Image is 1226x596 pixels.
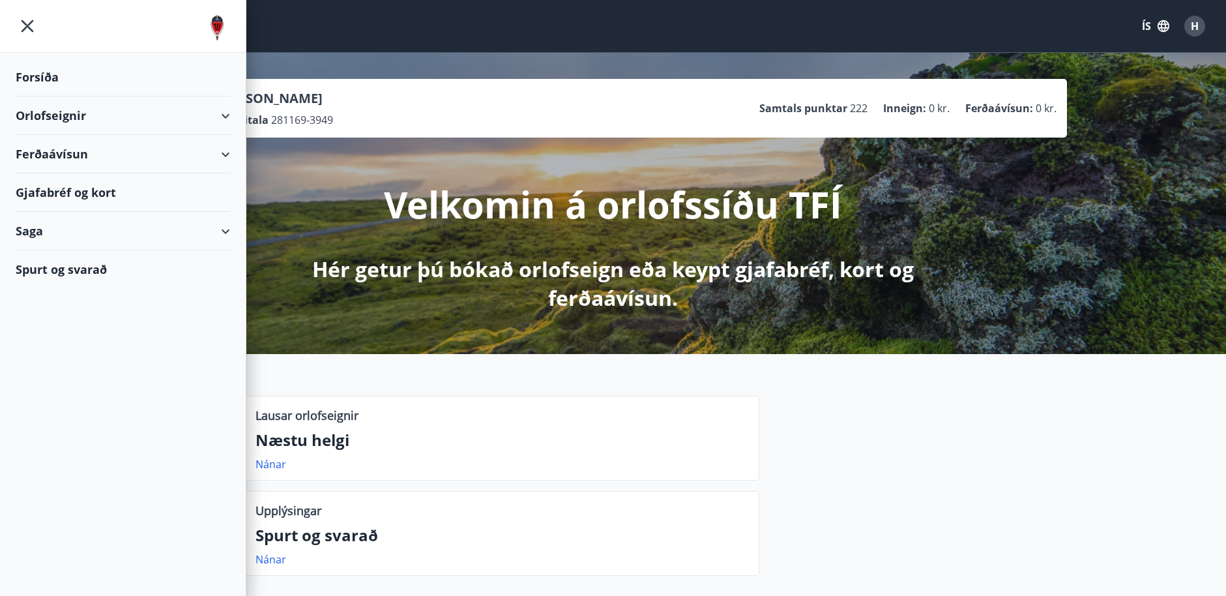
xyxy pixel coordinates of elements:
div: Spurt og svarað [16,250,230,288]
div: Gjafabréf og kort [16,173,230,212]
p: Upplýsingar [255,502,321,519]
a: Nánar [255,457,286,471]
button: menu [16,14,39,38]
span: 0 kr. [929,101,950,115]
span: 0 kr. [1036,101,1057,115]
span: 222 [850,101,868,115]
span: H [1191,19,1199,33]
span: 281169-3949 [271,113,333,127]
p: Samtals punktar [759,101,847,115]
p: Velkomin á orlofssíðu TFÍ [384,179,842,229]
p: Ferðaávísun : [965,101,1033,115]
p: Hér getur þú bókað orlofseign eða keypt gjafabréf, kort og ferðaávísun. [269,255,957,312]
p: Næstu helgi [255,429,748,451]
p: Inneign : [883,101,926,115]
div: Forsíða [16,58,230,97]
button: H [1179,10,1210,42]
p: Lausar orlofseignir [255,407,358,424]
a: Nánar [255,552,286,567]
div: Orlofseignir [16,97,230,135]
p: [PERSON_NAME] [217,89,333,108]
button: ÍS [1135,14,1176,38]
div: Saga [16,212,230,250]
p: Spurt og svarað [255,524,748,546]
div: Ferðaávísun [16,135,230,173]
img: union_logo [204,14,230,40]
